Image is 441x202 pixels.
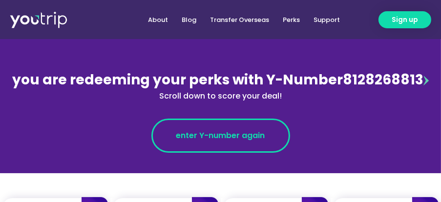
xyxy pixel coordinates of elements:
[151,119,290,153] a: enter Y-number again
[142,11,175,29] a: About
[9,90,433,102] div: Scroll down to score your deal!
[9,70,433,102] div: 8128268813
[176,130,265,141] span: enter Y-number again
[204,11,276,29] a: Transfer Overseas
[276,11,307,29] a: Perks
[378,11,431,28] a: Sign up
[392,15,418,25] span: Sign up
[12,70,343,89] span: you are redeeming your perks with Y-Number
[307,11,347,29] a: Support
[175,11,204,29] a: Blog
[94,11,347,29] nav: Menu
